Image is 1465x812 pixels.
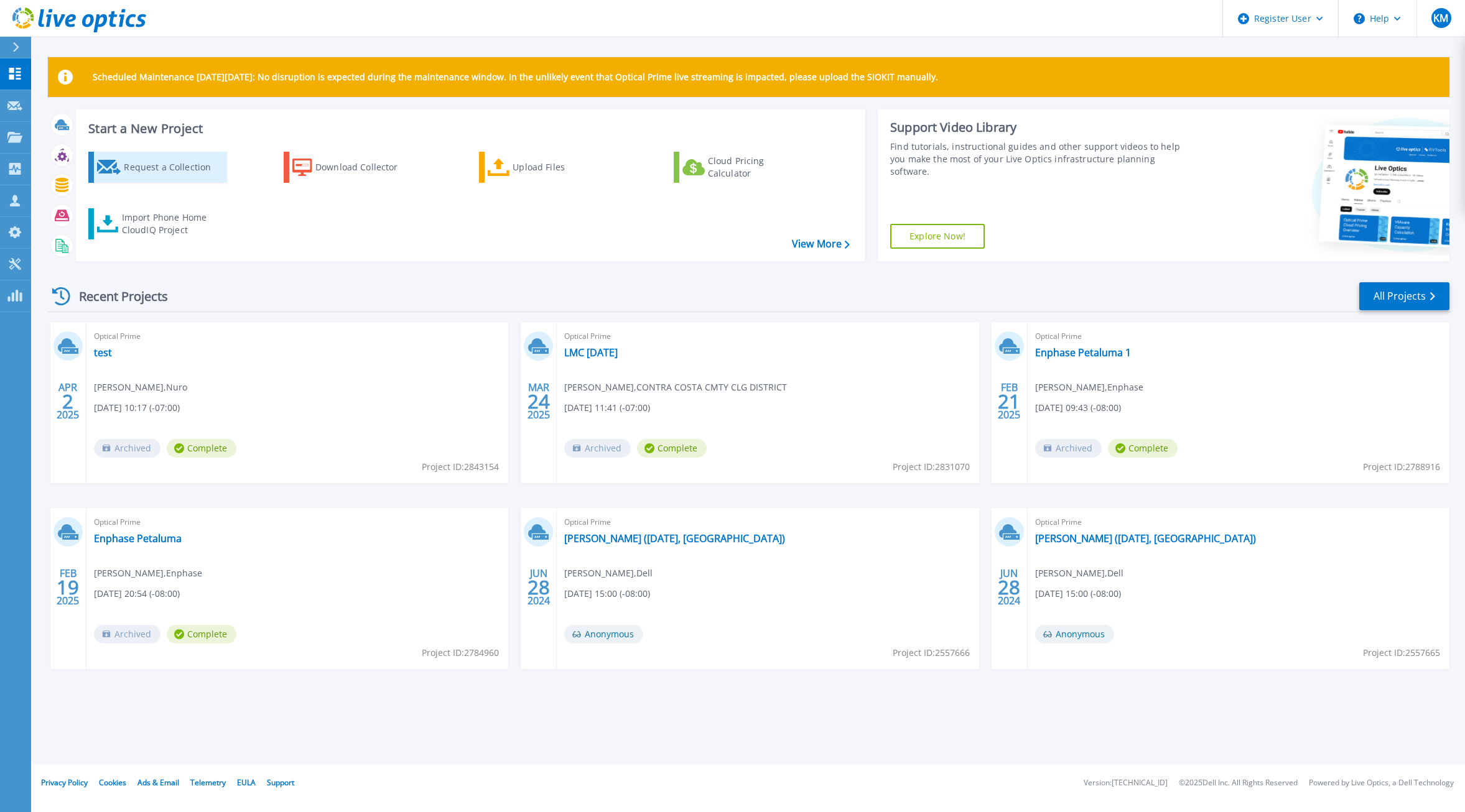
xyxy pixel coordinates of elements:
[564,330,971,343] span: Optical Prime
[1035,587,1121,601] span: [DATE] 15:00 (-08:00)
[564,439,631,458] span: Archived
[564,515,971,529] span: Optical Prime
[1035,566,1123,580] span: [PERSON_NAME] , Dell
[94,515,501,529] span: Optical Prime
[997,379,1021,424] div: FEB 2025
[890,119,1184,136] div: Support Video Library
[674,152,812,183] a: Cloud Pricing Calculator
[267,777,294,788] a: Support
[94,587,180,601] span: [DATE] 20:54 (-08:00)
[190,777,226,788] a: Telemetry
[1363,460,1440,474] span: Project ID: 2788916
[94,330,501,343] span: Optical Prime
[284,152,422,183] a: Download Collector
[792,238,850,250] a: View More
[1035,439,1102,458] span: Archived
[94,566,202,580] span: [PERSON_NAME] , Enphase
[1084,779,1168,787] li: Version: [TECHNICAL_ID]
[564,625,643,644] span: Anonymous
[998,582,1020,593] span: 28
[122,211,219,236] div: Import Phone Home CloudIQ Project
[1108,439,1178,458] span: Complete
[94,381,187,394] span: [PERSON_NAME] , Nuro
[1309,779,1454,787] li: Powered by Live Optics, a Dell Technology
[564,587,650,601] span: [DATE] 15:00 (-08:00)
[94,346,112,359] a: test
[137,777,179,788] a: Ads & Email
[167,439,236,458] span: Complete
[997,565,1021,610] div: JUN 2024
[94,625,160,644] span: Archived
[57,582,79,593] span: 19
[564,532,785,545] a: [PERSON_NAME] ([DATE], [GEOGRAPHIC_DATA])
[1035,625,1114,644] span: Anonymous
[564,346,618,359] a: LMC [DATE]
[1359,282,1449,310] a: All Projects
[56,565,80,610] div: FEB 2025
[998,396,1020,407] span: 21
[88,152,227,183] a: Request a Collection
[237,777,256,788] a: EULA
[1433,13,1448,23] span: KM
[564,401,650,415] span: [DATE] 11:41 (-07:00)
[708,155,807,180] div: Cloud Pricing Calculator
[422,646,499,660] span: Project ID: 2784960
[1035,401,1121,415] span: [DATE] 09:43 (-08:00)
[99,777,126,788] a: Cookies
[1179,779,1298,787] li: © 2025 Dell Inc. All Rights Reserved
[124,155,223,180] div: Request a Collection
[1363,646,1440,660] span: Project ID: 2557665
[56,379,80,424] div: APR 2025
[1035,346,1131,359] a: Enphase Petaluma 1
[315,155,415,180] div: Download Collector
[41,777,88,788] a: Privacy Policy
[564,381,787,394] span: [PERSON_NAME] , CONTRA COSTA CMTY CLG DISTRICT
[62,396,73,407] span: 2
[94,439,160,458] span: Archived
[513,155,612,180] div: Upload Files
[94,401,180,415] span: [DATE] 10:17 (-07:00)
[564,566,653,580] span: [PERSON_NAME] , Dell
[1035,330,1442,343] span: Optical Prime
[479,152,618,183] a: Upload Files
[527,379,551,424] div: MAR 2025
[893,646,970,660] span: Project ID: 2557666
[48,281,185,311] div: Recent Projects
[893,460,970,474] span: Project ID: 2831070
[528,582,550,593] span: 28
[94,532,182,545] a: Enphase Petaluma
[1035,515,1442,529] span: Optical Prime
[527,565,551,610] div: JUN 2024
[1035,532,1256,545] a: [PERSON_NAME] ([DATE], [GEOGRAPHIC_DATA])
[93,72,938,82] p: Scheduled Maintenance [DATE][DATE]: No disruption is expected during the maintenance window. In t...
[1035,381,1143,394] span: [PERSON_NAME] , Enphase
[88,122,849,136] h3: Start a New Project
[637,439,707,458] span: Complete
[528,396,550,407] span: 24
[890,141,1184,178] div: Find tutorials, instructional guides and other support videos to help you make the most of your L...
[167,625,236,644] span: Complete
[422,460,499,474] span: Project ID: 2843154
[890,224,985,249] a: Explore Now!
